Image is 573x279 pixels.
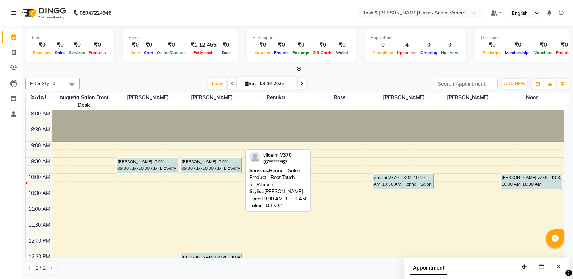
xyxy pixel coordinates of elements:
[27,189,52,197] div: 10:30 AM
[501,174,562,189] div: [PERSON_NAME] v259, TK03, 10:00 AM-10:30 AM, Manicure - Basic - 20 mins (Women)
[67,50,87,55] span: Services
[181,253,242,268] div: [PERSON_NAME] v126, TK04, 12:30 PM-01:00 PM, Haircolour - [MEDICAL_DATA] Free - Root Touch Up - U...
[263,152,292,158] span: vilasini V370
[30,80,55,86] span: Filter Stylist
[30,142,52,149] div: 9:00 AM
[249,152,260,162] img: profile
[180,93,244,102] span: [PERSON_NAME]
[334,41,350,49] div: ₹0
[481,50,503,55] span: Packages
[142,50,155,55] span: Card
[219,41,232,49] div: ₹0
[395,50,419,55] span: Upcoming
[395,41,419,49] div: 4
[67,41,87,49] div: ₹0
[373,174,434,189] div: vilasini V370, TK02, 10:00 AM-10:30 AM, Henna - Salon Product - Root Touch up(Women)
[253,35,350,41] div: Redemption
[311,50,334,55] span: Gift Cards
[272,50,291,55] span: Prepaid
[253,41,272,49] div: ₹0
[253,50,272,55] span: Voucher
[249,202,307,209] div: TK02
[18,3,68,23] img: logo
[439,50,460,55] span: No show
[419,50,439,55] span: Ongoing
[87,50,108,55] span: Products
[30,126,52,134] div: 8:30 AM
[117,158,178,173] div: [PERSON_NAME], TK01, 09:30 AM-10:00 AM, Blowdry Flat Iron - Straight - Upto Shoulder(Women)
[116,93,180,102] span: [PERSON_NAME]
[371,50,395,55] span: Completed
[311,41,334,49] div: ₹0
[436,93,500,102] span: [PERSON_NAME]
[53,41,67,49] div: ₹0
[272,41,291,49] div: ₹0
[435,78,498,89] input: Search Appointment
[258,78,294,89] input: 2025-10-04
[31,35,108,41] div: Total
[291,41,311,49] div: ₹0
[87,41,108,49] div: ₹0
[249,196,261,201] span: Time:
[155,50,188,55] span: Online/Custom
[503,41,533,49] div: ₹0
[208,78,226,89] span: Today
[192,50,215,55] span: Petty cash
[249,202,270,208] span: Token ID:
[27,221,52,229] div: 11:30 AM
[372,93,436,102] span: [PERSON_NAME]
[249,188,307,195] div: [PERSON_NAME]
[410,262,447,275] span: Appointment
[128,50,142,55] span: Cash
[27,174,52,181] div: 10:00 AM
[27,205,52,213] div: 11:00 AM
[533,41,554,49] div: ₹0
[142,41,155,49] div: ₹0
[27,253,52,261] div: 12:30 PM
[500,93,564,102] span: Noor
[502,79,527,89] button: ADD NEW
[249,188,264,194] span: Stylist:
[308,93,372,102] span: Rose
[80,3,111,23] b: 08047224946
[419,41,439,49] div: 0
[26,93,52,101] div: Stylist
[31,50,53,55] span: Expenses
[439,41,460,49] div: 0
[371,35,460,41] div: Appointment
[30,110,52,118] div: 8:00 AM
[371,41,395,49] div: 0
[249,195,307,202] div: 10:00 AM-10:30 AM
[31,41,53,49] div: ₹0
[249,167,269,173] span: Services:
[481,41,503,49] div: ₹0
[503,50,533,55] span: Memberships
[533,50,554,55] span: Vouchers
[220,50,231,55] span: Due
[128,35,232,41] div: Finance
[181,158,242,173] div: [PERSON_NAME], TK01, 09:30 AM-10:00 AM, Blowdry Flat Iron - Straight - Upto Shoulder(Women)
[188,41,219,49] div: ₹1,12,466
[35,264,46,272] span: 1 / 1
[504,81,525,86] span: ADD NEW
[543,250,566,272] iframe: chat widget
[128,41,142,49] div: ₹0
[334,50,350,55] span: Wallet
[27,237,52,245] div: 12:00 PM
[243,81,258,86] span: Sat
[53,50,67,55] span: Sales
[52,93,116,110] span: Augusta Salon Front Desk
[291,50,311,55] span: Package
[249,167,300,187] span: Henna - Salon Product - Root Touch up(Women)
[244,93,308,102] span: Renuka
[30,158,52,165] div: 9:30 AM
[155,41,188,49] div: ₹0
